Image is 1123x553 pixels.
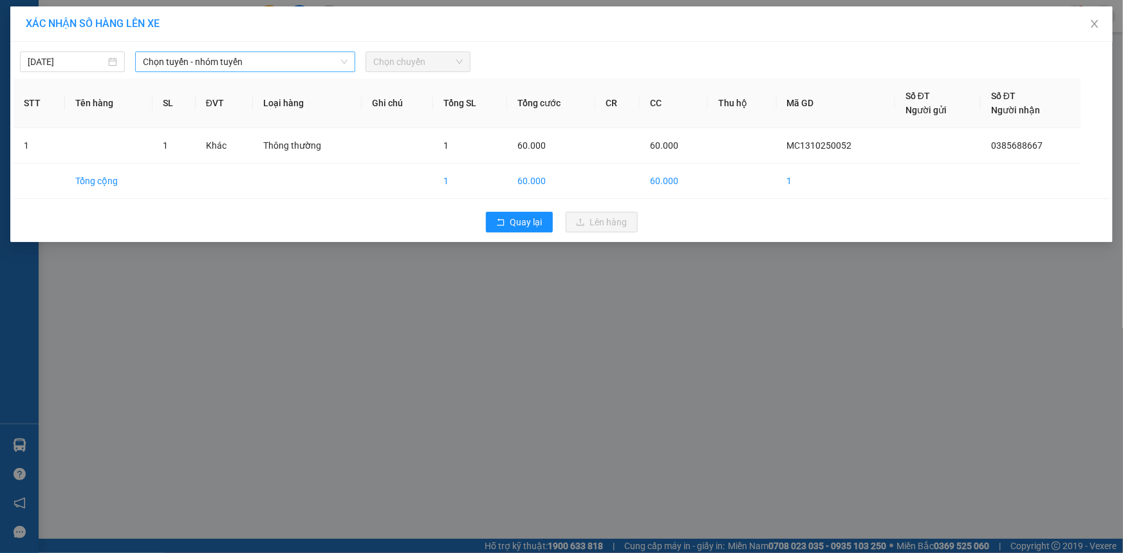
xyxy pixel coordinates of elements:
[65,79,153,128] th: Tên hàng
[991,140,1043,151] span: 0385688667
[443,140,449,151] span: 1
[253,79,362,128] th: Loại hàng
[433,79,507,128] th: Tổng SL
[510,215,543,229] span: Quay lại
[1077,6,1113,42] button: Close
[991,91,1016,101] span: Số ĐT
[777,164,895,199] td: 1
[143,52,348,71] span: Chọn tuyến - nhóm tuyến
[905,91,930,101] span: Số ĐT
[517,140,546,151] span: 60.000
[777,79,895,128] th: Mã GD
[340,58,348,66] span: down
[433,164,507,199] td: 1
[507,164,595,199] td: 60.000
[14,128,65,164] td: 1
[708,79,777,128] th: Thu hộ
[905,105,947,115] span: Người gửi
[650,140,678,151] span: 60.000
[153,79,196,128] th: SL
[65,164,153,199] td: Tổng cộng
[1090,19,1100,29] span: close
[14,79,65,128] th: STT
[507,79,595,128] th: Tổng cước
[253,128,362,164] td: Thông thường
[196,128,253,164] td: Khác
[486,212,553,232] button: rollbackQuay lại
[362,79,433,128] th: Ghi chú
[373,52,463,71] span: Chọn chuyến
[566,212,638,232] button: uploadLên hàng
[640,79,707,128] th: CC
[595,79,640,128] th: CR
[496,218,505,228] span: rollback
[640,164,707,199] td: 60.000
[163,140,168,151] span: 1
[28,55,106,69] input: 13/10/2025
[196,79,253,128] th: ĐVT
[991,105,1040,115] span: Người nhận
[787,140,852,151] span: MC1310250052
[26,17,160,30] span: XÁC NHẬN SỐ HÀNG LÊN XE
